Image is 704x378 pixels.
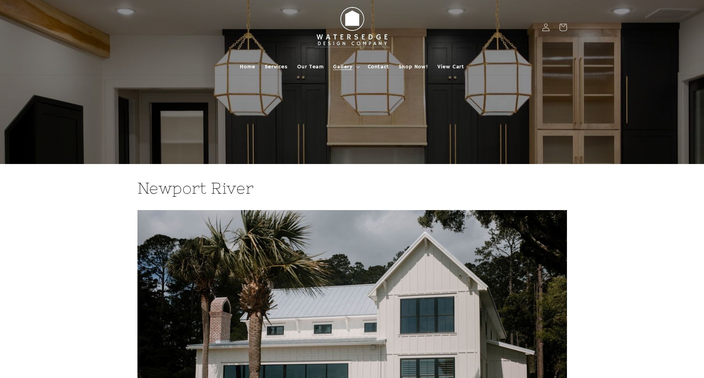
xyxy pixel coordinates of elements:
[260,59,292,75] a: Services
[437,63,464,70] span: View Cart
[265,63,288,70] span: Services
[137,178,567,198] h2: Newport River
[363,59,394,75] a: Contact
[394,59,433,75] a: Shop Now!
[235,59,260,75] a: Home
[240,63,255,70] span: Home
[333,63,352,70] span: Gallery
[433,59,469,75] a: View Cart
[292,59,329,75] a: Our Team
[297,63,324,70] span: Our Team
[309,3,395,52] img: Watersedge Design Co
[399,63,428,70] span: Shop Now!
[368,63,389,70] span: Contact
[328,59,363,75] summary: Gallery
